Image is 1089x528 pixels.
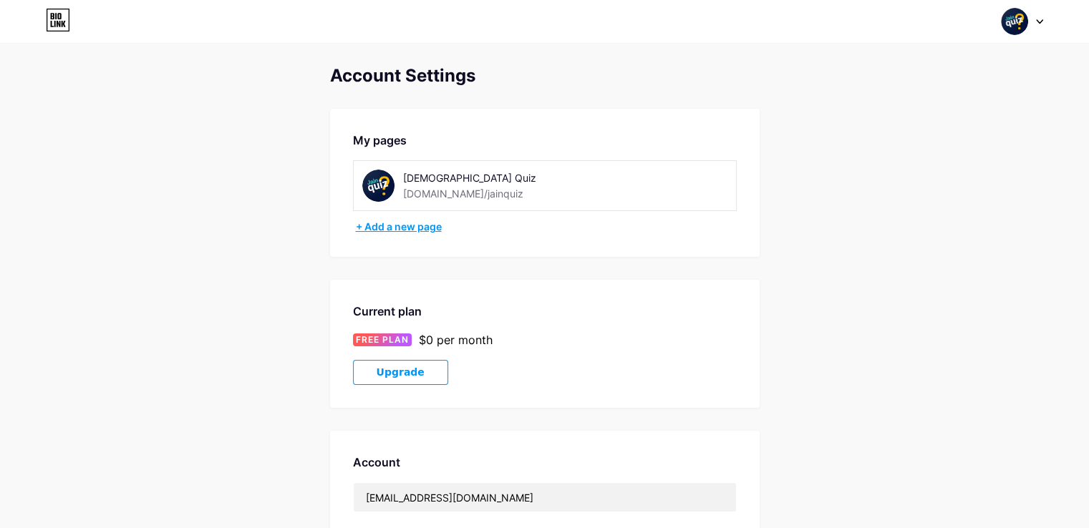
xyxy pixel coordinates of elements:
[353,454,737,471] div: Account
[330,66,760,86] div: Account Settings
[419,331,493,348] div: $0 per month
[362,170,395,202] img: jainquiz
[353,303,737,320] div: Current plan
[377,366,425,378] span: Upgrade
[353,360,448,385] button: Upgrade
[403,186,523,201] div: [DOMAIN_NAME]/jainquiz
[403,170,606,185] div: [DEMOGRAPHIC_DATA] Quiz
[1001,8,1028,35] img: jainquiz
[354,483,736,512] input: Email
[356,220,737,234] div: + Add a new page
[353,132,737,149] div: My pages
[356,333,409,346] span: FREE PLAN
